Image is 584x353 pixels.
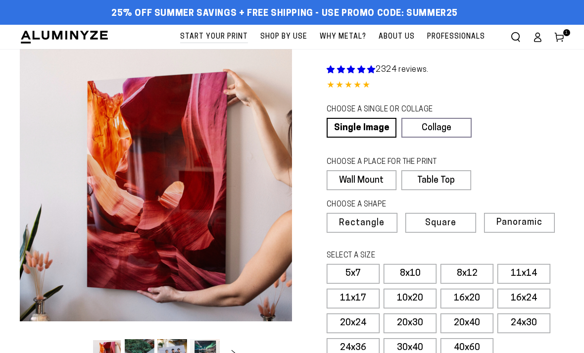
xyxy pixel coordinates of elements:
label: 16x20 [440,289,493,308]
a: Single Image [327,118,396,138]
a: Collage [401,118,471,138]
div: 4.85 out of 5.0 stars [327,79,564,93]
summary: Search our site [505,26,527,48]
span: Shop By Use [260,31,307,43]
span: Professionals [427,31,485,43]
label: 20x40 [440,313,493,333]
label: 16x24 [497,289,550,308]
label: 11x17 [327,289,380,308]
label: 8x10 [384,264,437,284]
label: 11x14 [497,264,550,284]
legend: SELECT A SIZE [327,251,465,261]
a: About Us [374,25,420,49]
a: Start Your Print [175,25,253,49]
legend: CHOOSE A SHAPE [327,200,463,210]
a: Professionals [422,25,490,49]
label: 8x12 [440,264,493,284]
label: 24x30 [497,313,550,333]
label: 10x20 [384,289,437,308]
span: About Us [379,31,415,43]
label: 20x30 [384,313,437,333]
span: Rectangle [339,219,385,228]
span: Start Your Print [180,31,248,43]
label: 5x7 [327,264,380,284]
a: Shop By Use [255,25,312,49]
a: Why Metal? [315,25,371,49]
img: Aluminyze [20,30,109,45]
legend: CHOOSE A PLACE FOR THE PRINT [327,157,462,168]
span: Why Metal? [320,31,366,43]
span: 25% off Summer Savings + Free Shipping - Use Promo Code: SUMMER25 [111,8,458,19]
span: 1 [565,29,568,36]
label: Wall Mount [327,170,396,190]
label: Table Top [401,170,471,190]
legend: CHOOSE A SINGLE OR COLLAGE [327,104,462,115]
label: 20x24 [327,313,380,333]
span: Square [425,219,456,228]
span: Panoramic [496,218,542,227]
